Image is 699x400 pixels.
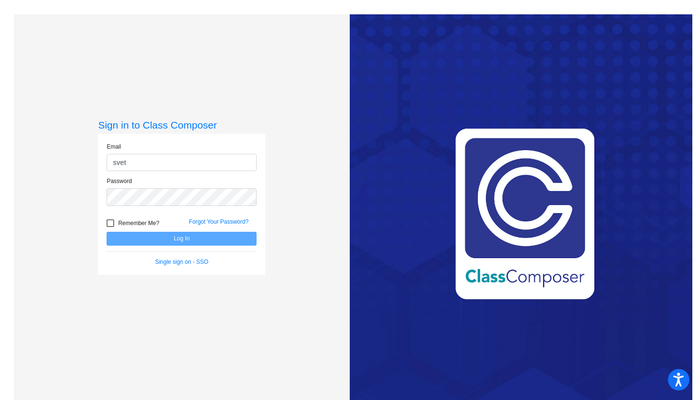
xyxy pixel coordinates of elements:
label: Password [107,177,132,185]
button: Log In [107,232,257,246]
a: Forgot Your Password? [189,218,248,225]
h3: Sign in to Class Composer [98,119,265,131]
a: Single sign on - SSO [155,259,208,265]
span: Remember Me? [118,217,159,229]
label: Email [107,142,121,151]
